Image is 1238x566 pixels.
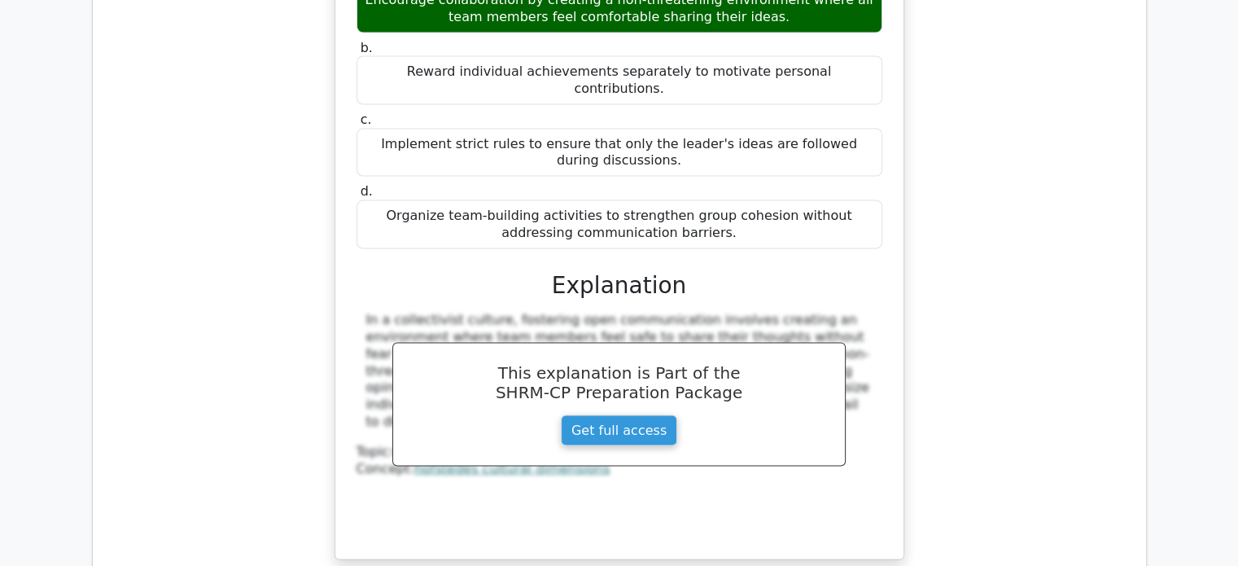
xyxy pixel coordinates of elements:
div: Organize team-building activities to strengthen group cohesion without addressing communication b... [357,200,882,248]
div: Reward individual achievements separately to motivate personal contributions. [357,55,882,104]
a: hofstedes cultural dimensions [414,460,610,476]
span: b. [361,39,373,55]
div: In a collectivist culture, fostering open communication involves creating an environment where te... [366,311,873,430]
div: Concept: [357,460,882,477]
h3: Explanation [366,271,873,299]
span: d. [361,182,373,198]
div: Topic: [357,443,882,460]
span: c. [361,111,372,126]
a: Get full access [561,415,677,445]
div: Implement strict rules to ensure that only the leader's ideas are followed during discussions. [357,128,882,177]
